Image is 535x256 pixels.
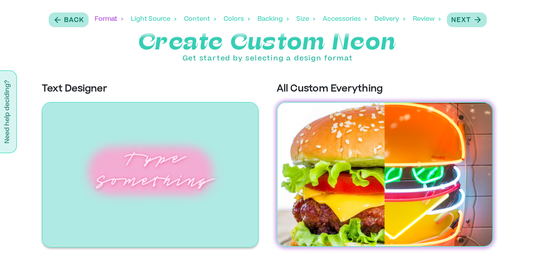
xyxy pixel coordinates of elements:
div: Format [95,8,123,31]
div: Size [296,8,315,31]
iframe: Chat Widget [497,220,535,256]
p: All Custom Everything [277,82,494,96]
div: Review [413,8,441,31]
img: All Custom Everything [277,102,494,247]
button: Back [49,12,89,27]
p: Next [451,16,471,25]
div: Accessories [323,8,367,31]
div: Content [184,8,216,31]
button: Next [447,12,487,27]
div: Light Source [131,8,176,31]
img: Text Designer [42,102,259,247]
div: Colors [224,8,250,31]
p: Text Designer [42,82,259,96]
div: Delivery [374,8,405,31]
p: Back [64,16,84,25]
div: Backing [258,8,289,31]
